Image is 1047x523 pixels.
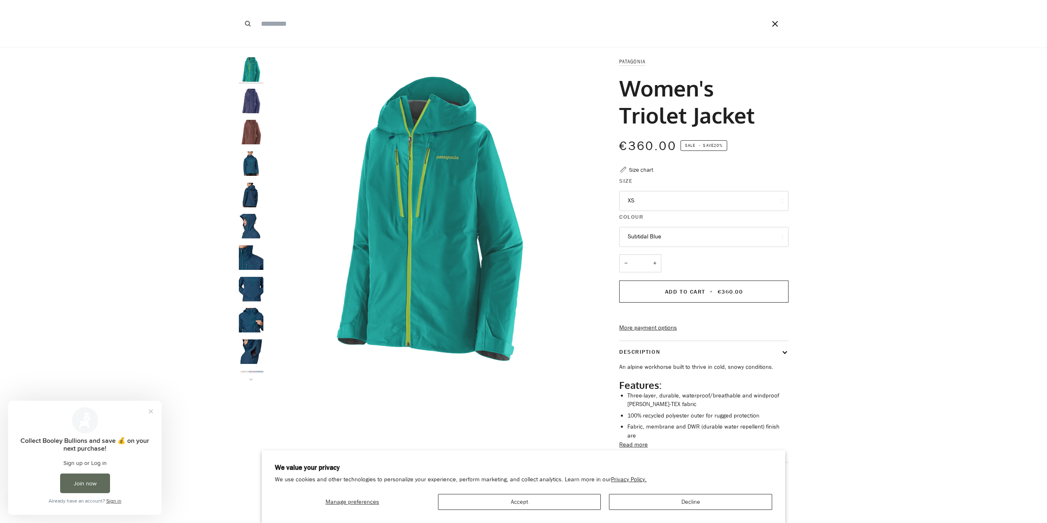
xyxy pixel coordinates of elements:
iframe: Loyalty program pop-up with offers and actions [8,401,162,515]
button: Decline [609,494,772,510]
p: We use cookies and other technologies to personalize your experience, perform marketing, and coll... [275,476,772,484]
button: Accept [438,494,601,510]
h2: We value your privacy [275,463,772,472]
button: Manage preferences [275,494,430,510]
span: Manage preferences [326,498,379,506]
a: Privacy Policy. [611,476,647,483]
